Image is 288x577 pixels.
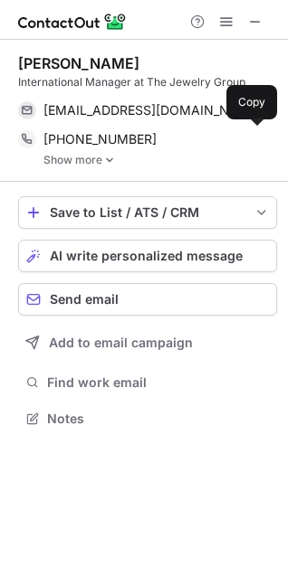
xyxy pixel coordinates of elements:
button: Find work email [18,370,277,395]
button: AI write personalized message [18,240,277,272]
span: AI write personalized message [50,249,243,263]
span: [PHONE_NUMBER] [43,131,157,147]
span: Send email [50,292,119,307]
img: - [104,154,115,166]
a: Show more [43,154,277,166]
div: [PERSON_NAME] [18,54,139,72]
img: ContactOut v5.3.10 [18,11,127,33]
div: International Manager at The Jewelry Group [18,74,277,90]
span: Add to email campaign [49,336,193,350]
button: save-profile-one-click [18,196,277,229]
button: Add to email campaign [18,326,277,359]
span: Find work email [47,374,270,391]
span: Notes [47,411,270,427]
button: Notes [18,406,277,431]
div: Save to List / ATS / CRM [50,205,245,220]
span: [EMAIL_ADDRESS][DOMAIN_NAME] [43,102,251,118]
button: Send email [18,283,277,316]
